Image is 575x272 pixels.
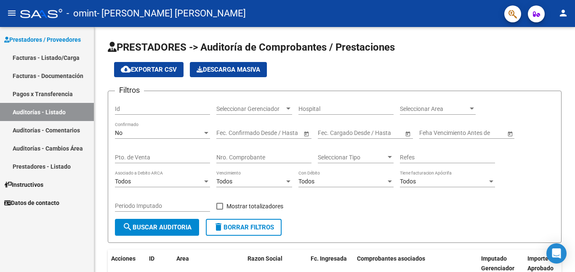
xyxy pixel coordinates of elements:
[357,255,425,262] span: Comprobantes asociados
[558,8,568,18] mat-icon: person
[216,105,285,113] span: Seleccionar Gerenciador
[400,105,468,113] span: Seleccionar Area
[121,64,131,74] mat-icon: cloud_download
[226,201,283,211] span: Mostrar totalizadores
[97,4,246,23] span: - [PERSON_NAME] [PERSON_NAME]
[403,129,412,138] button: Open calendar
[111,255,136,262] span: Acciones
[351,129,392,137] input: End date
[216,178,232,185] span: Todos
[115,129,122,136] span: No
[197,66,260,73] span: Descarga Masiva
[318,154,386,161] span: Seleccionar Tipo
[122,222,133,232] mat-icon: search
[176,255,189,262] span: Area
[190,62,267,77] app-download-masive: Descarga masiva de comprobantes (adjuntos)
[114,62,184,77] button: Exportar CSV
[7,8,17,18] mat-icon: menu
[190,62,267,77] button: Descarga Masiva
[67,4,97,23] span: - omint
[4,35,81,44] span: Prestadores / Proveedores
[115,219,199,236] button: Buscar Auditoria
[108,41,395,53] span: PRESTADORES -> Auditoría de Comprobantes / Prestaciones
[546,243,567,264] div: Open Intercom Messenger
[122,224,192,231] span: Buscar Auditoria
[115,178,131,185] span: Todos
[206,219,282,236] button: Borrar Filtros
[481,255,514,272] span: Imputado Gerenciador
[4,198,59,207] span: Datos de contacto
[115,84,144,96] h3: Filtros
[311,255,347,262] span: Fc. Ingresada
[121,66,177,73] span: Exportar CSV
[4,180,43,189] span: Instructivos
[527,255,554,272] span: Importe Aprobado
[250,129,291,137] input: End date
[216,129,242,137] input: Start date
[298,178,314,185] span: Todos
[400,178,416,185] span: Todos
[213,222,224,232] mat-icon: delete
[318,129,344,137] input: Start date
[248,255,282,262] span: Razon Social
[149,255,154,262] span: ID
[506,129,514,138] button: Open calendar
[213,224,274,231] span: Borrar Filtros
[302,129,311,138] button: Open calendar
